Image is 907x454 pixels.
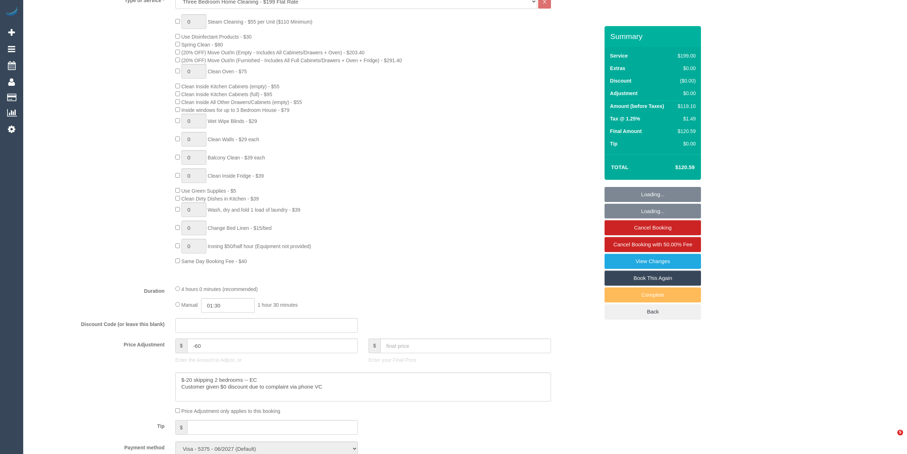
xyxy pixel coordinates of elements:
[605,220,701,235] a: Cancel Booking
[4,7,19,17] img: Automaid Logo
[605,304,701,319] a: Back
[610,140,617,147] label: Tip
[208,118,257,124] span: Wet Wipe Blinds - $29
[181,50,365,55] span: (20% OFF) Move Out/In (Empty - Includes All Cabinets/Drawers + Oven) - $203.40
[181,188,236,194] span: Use Green Supplies - $5
[605,271,701,286] a: Book This Again
[181,58,402,63] span: (20% OFF) Move Out/In (Furnished - Includes All Full Cabinets/Drawers + Oven + Fridge) - $291.40
[25,420,170,430] label: Tip
[208,155,265,161] span: Balcony Clean - $39 each
[605,254,701,269] a: View Changes
[675,77,696,84] div: ($0.00)
[675,90,696,97] div: $0.00
[25,285,170,295] label: Duration
[610,65,625,72] label: Extras
[610,90,637,97] label: Adjustment
[611,164,628,170] strong: Total
[208,173,264,179] span: Clean Inside Fridge - $39
[181,196,259,202] span: Clean Dirty Dishes in Kitchen - $39
[181,99,302,105] span: Clean Inside All Other Drawers/Cabinets (empty) - $55
[675,52,696,59] div: $199.00
[208,69,247,74] span: Clean Oven - $75
[610,52,628,59] label: Service
[25,339,170,348] label: Price Adjustment
[175,356,358,364] p: Enter the Amount to Adjust, or
[208,225,272,231] span: Change Bed Linen - $15/bed
[675,128,696,135] div: $120.59
[175,339,187,353] span: $
[181,107,290,113] span: Inside windows for up to 3 Bedroom House - $79
[257,302,297,308] span: 1 hour 30 minutes
[897,430,903,435] span: 5
[675,140,696,147] div: $0.00
[208,137,259,142] span: Clean Walls - $29 each
[610,77,631,84] label: Discount
[883,430,900,447] iframe: Intercom live chat
[181,408,280,414] span: Price Adjustment only applies to this booking
[610,32,697,40] h3: Summary
[610,115,640,122] label: Tax @ 1.25%
[654,164,695,171] h4: $120.59
[380,339,551,353] input: final price
[181,42,223,48] span: Spring Clean - $80
[181,302,198,308] span: Manual
[605,237,701,252] a: Cancel Booking with 50.00% Fee
[610,103,664,110] label: Amount (before Taxes)
[610,128,642,135] label: Final Amount
[613,241,692,247] span: Cancel Booking with 50.00% Fee
[181,34,252,40] span: Use Disinfectant Products - $30
[675,115,696,122] div: $1.49
[25,318,170,328] label: Discount Code (or leave this blank)
[369,339,380,353] span: $
[181,286,258,292] span: 4 hours 0 minutes (recommended)
[175,420,187,435] span: $
[181,92,272,97] span: Clean Inside Kitchen Cabinets (full) - $95
[181,258,247,264] span: Same Day Booking Fee - $40
[208,19,312,25] span: Steam Cleaning - $55 per Unit ($110 Minimum)
[675,103,696,110] div: $119.10
[25,441,170,451] label: Payment method
[208,207,300,213] span: Wash, dry and fold 1 load of laundry - $39
[208,243,311,249] span: Ironing $50/half hour (Equipment not provided)
[369,356,551,364] p: Enter your Final Price
[675,65,696,72] div: $0.00
[181,84,280,89] span: Clean Inside Kitchen Cabinets (empty) - $55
